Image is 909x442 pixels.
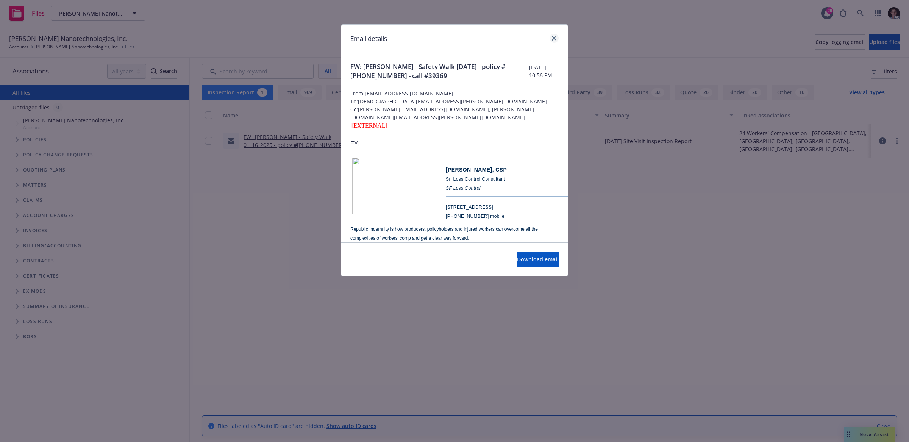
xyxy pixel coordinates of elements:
[446,186,481,191] span: SF Loss Control
[529,63,559,79] span: [DATE] 10:56 PM
[517,252,559,267] button: Download email
[446,214,504,219] span: [PHONE_NUMBER] mobile
[446,167,507,173] span: [PERSON_NAME], CSP
[350,62,529,80] span: FW: [PERSON_NAME] - Safety Walk [DATE] - policy #[PHONE_NUMBER] - call #39369
[350,89,559,97] span: From: [EMAIL_ADDRESS][DOMAIN_NAME]
[550,34,559,43] a: close
[352,158,434,214] img: image001.png@01DB6CD5.4496F7E0
[350,105,559,121] span: Cc: [PERSON_NAME][EMAIL_ADDRESS][DOMAIN_NAME], [PERSON_NAME][DOMAIN_NAME][EMAIL_ADDRESS][PERSON_N...
[350,226,538,241] span: Republic Indemnity is how producers, policyholders and injured workers can overcome all the compl...
[350,139,559,148] p: FYI
[350,97,559,105] span: To: [DEMOGRAPHIC_DATA][EMAIL_ADDRESS][PERSON_NAME][DOMAIN_NAME]
[517,256,559,263] span: Download email
[446,205,493,210] span: [STREET_ADDRESS]
[446,176,505,182] span: Sr. Loss Control Consultant
[350,121,559,130] div: [EXTERNAL]
[350,34,387,44] h1: Email details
